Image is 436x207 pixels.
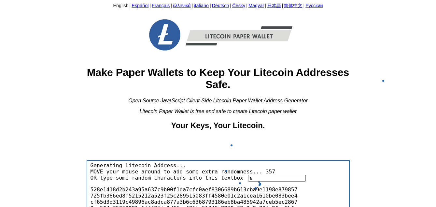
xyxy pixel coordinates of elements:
[113,3,128,8] a: English
[89,161,188,169] span: Generating Litecoin Address...
[130,11,306,58] img: Free-Litecoin-Paper-Wallet
[232,3,245,8] a: Česky
[305,3,323,8] a: Русский
[248,3,264,8] a: Magyar
[264,167,277,175] span: 357
[132,3,148,8] a: Español
[87,121,350,130] h2: Your Keys, Your Litecoin.
[194,3,209,8] a: italiano
[87,109,350,114] div: Litecoin Paper Wallet is free and safe to create Litecoin paper wallet
[267,3,281,8] a: 日本語
[89,173,245,181] span: OR type some random characters into this textbox
[87,3,350,10] div: | | | | | | | | | |
[87,67,350,91] h1: Make Paper Wallets to Keep Your Litecoin Addresses Safe.
[87,98,350,104] div: Open Source JavaScript Client-Side Litecoin Paper Wallet Address Generator
[152,3,170,8] a: Français
[173,3,191,8] a: ελληνικά
[89,167,264,175] span: MOVE your mouse around to add some extra randomness...
[212,3,229,8] a: Deutsch
[284,3,302,8] a: 简体中文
